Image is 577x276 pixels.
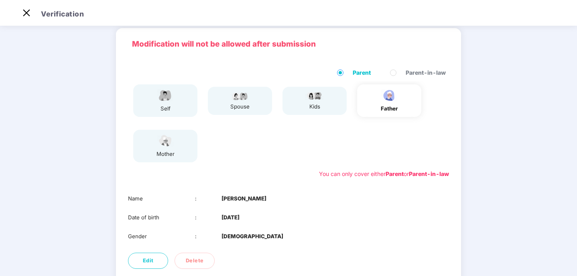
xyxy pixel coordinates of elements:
[155,88,175,102] img: svg+xml;base64,PHN2ZyBpZD0iRW1wbG95ZWVfbWFsZSIgeG1sbnM9Imh0dHA6Ly93d3cudzMub3JnLzIwMDAvc3ZnIiB3aW...
[128,194,195,203] div: Name
[349,68,374,77] span: Parent
[379,104,399,113] div: father
[319,170,449,178] div: You can only cover either or
[195,194,222,203] div: :
[155,104,175,113] div: self
[409,170,449,177] b: Parent-in-law
[195,213,222,222] div: :
[195,232,222,241] div: :
[128,232,195,241] div: Gender
[230,91,250,100] img: svg+xml;base64,PHN2ZyB4bWxucz0iaHR0cDovL3d3dy53My5vcmcvMjAwMC9zdmciIHdpZHRoPSI5Ny44OTciIGhlaWdodD...
[221,194,266,203] b: [PERSON_NAME]
[305,102,325,111] div: kids
[230,102,250,111] div: spouse
[132,38,445,50] p: Modification will not be allowed after submission
[128,253,168,269] button: Edit
[221,232,283,241] b: [DEMOGRAPHIC_DATA]
[221,213,240,222] b: [DATE]
[128,213,195,222] div: Date of birth
[143,257,154,265] span: Edit
[386,170,404,177] b: Parent
[186,257,204,265] span: Delete
[379,88,399,102] img: svg+xml;base64,PHN2ZyBpZD0iRmF0aGVyX2ljb24iIHhtbG5zPSJodHRwOi8vd3d3LnczLm9yZy8yMDAwL3N2ZyIgeG1sbn...
[155,134,175,148] img: svg+xml;base64,PHN2ZyB4bWxucz0iaHR0cDovL3d3dy53My5vcmcvMjAwMC9zdmciIHdpZHRoPSI1NCIgaGVpZ2h0PSIzOC...
[175,253,215,269] button: Delete
[305,91,325,100] img: svg+xml;base64,PHN2ZyB4bWxucz0iaHR0cDovL3d3dy53My5vcmcvMjAwMC9zdmciIHdpZHRoPSI3OS4wMzciIGhlaWdodD...
[155,150,175,158] div: mother
[402,68,449,77] span: Parent-in-law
